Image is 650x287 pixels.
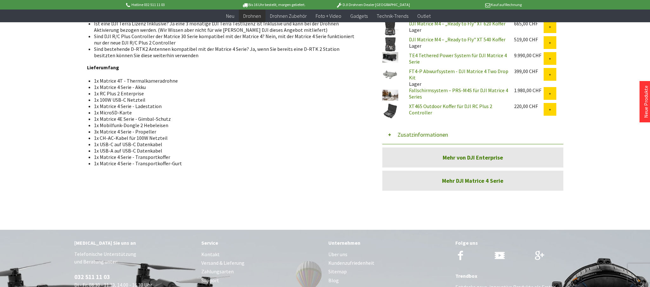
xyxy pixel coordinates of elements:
li: 1x Mobilfunk-Dongle 2 Hebeleisen [94,122,358,128]
li: 1x USB-A auf USB-C Datenkabel [94,147,358,154]
div: 399,00 CHF [514,68,544,74]
img: XT465 Outdoor Koffer für DJI RC Plus 2 Controller [382,103,398,119]
a: Foto + Video [311,10,346,23]
span: Neu [226,13,234,19]
strong: Lieferumfang [87,64,119,71]
button: Zusatzinformationen [382,125,563,144]
a: Drohnen [239,10,265,23]
a: DJI Matrice M4 – „Ready to Fly" XT 540 Koffer [409,36,506,43]
a: 032 511 11 03 [74,273,110,281]
a: Sitemap [328,267,449,276]
a: Über uns [328,250,449,259]
li: Sind DJI R/C Plus Controller der Matrice 30 Serie kompatibel mit der Matrice 4? Nein, mit der Mat... [94,33,358,46]
li: 1x Matrice 4 Serie - Akku [94,84,358,90]
li: 3x Matrice 4 Serie - Propeller [94,128,358,135]
div: Lager [404,68,509,87]
span: Outlet [417,13,431,19]
li: 1x USB-C auf USB-C Datenkabel [94,141,358,147]
a: Kontakt [201,250,322,259]
a: Neu [222,10,239,23]
a: Mehr von DJI Enterprise [382,147,563,167]
a: XT465 Outdoor Koffer für DJI RC Plus 2 Controller [409,103,492,116]
span: Technik-Trends [377,13,408,19]
p: DJI Drohnen Dealer [GEOGRAPHIC_DATA] [323,1,422,9]
div: 9.990,00 CHF [514,52,544,58]
div: 665,00 CHF [514,20,544,27]
div: 1.980,00 CHF [514,87,544,93]
img: DJI Matrice M4 – „Ready to Fly [382,36,398,52]
div: Lager [404,20,509,33]
a: Fallschirmsystem – PRS-M4S für DJI Matrice 4 Series [409,87,508,100]
li: 1x Matrice 4T - Thermalkameradrohne [94,78,358,84]
a: Drohnen Zubehör [265,10,311,23]
p: Kauf auf Rechnung [423,1,522,9]
li: 1x CH-AC-Kabel für 100W Netzteil [94,135,358,141]
li: 1x MicroSD-Karte [94,109,358,116]
a: DJI Matrice M4 – „Ready to Fly" XT 620 Koffer [409,20,506,27]
li: 1x Matrice 4 Serie - Ladestation [94,103,358,109]
div: Service [201,239,322,247]
span: Gadgets [350,13,368,19]
p: Bis 16 Uhr bestellt, morgen geliefert. [224,1,323,9]
li: Ist eine DJI Terra Lizenz Inklusive? Ja eine 3 monatige DJI Terra Testlizenz ist Inklusive und ka... [94,20,358,33]
a: TE4 Tethered Power System für DJI Matrice 4 Serie [409,52,507,65]
div: [MEDICAL_DATA] Sie uns an [74,239,195,247]
div: Unternehmen [328,239,449,247]
p: Hotline 032 511 11 03 [125,1,224,9]
li: 1x RC Plus 2 Enterprise [94,90,358,97]
div: 220,00 CHF [514,103,544,109]
div: Trendbox [455,272,576,280]
span: Drohnen Zubehör [270,13,307,19]
a: Versand & Lieferung [201,259,322,267]
a: Zahlungsarten [201,267,322,276]
img: FT4-P Abwurfsystem - DJI Matrice 4 Two Drop Kit [382,68,398,84]
div: Folge uns [455,239,576,247]
a: Blog [328,276,449,285]
a: Neue Produkte [643,85,649,118]
a: Technik-Trends [372,10,413,23]
a: Gadgets [346,10,372,23]
a: Outlet [413,10,435,23]
li: Sind bestehende D-RTK2 Antennen kompatibel mit der Matrice 4 Serie? Ja, wenn Sie bereits eine D-R... [94,46,358,58]
li: 1x 100W USB-C Netzteil [94,97,358,103]
img: DJI Matrice M4 – „Ready to Fly [382,20,398,36]
span: Foto + Video [316,13,341,19]
a: FT4-P Abwurfsystem - DJI Matrice 4 Two Drop Kit [409,68,508,81]
img: Fallschirmsystem – PRS-M4S für DJI Matrice 4 Series [382,87,398,103]
div: Lager [404,36,509,49]
span: Drohnen [243,13,261,19]
a: Support [201,276,322,285]
a: Mehr DJI Matrice 4 Serie [382,171,563,191]
div: 519,00 CHF [514,36,544,43]
li: 1x Matrice 4 Serie - Transportkoffer-Gurt [94,160,358,167]
a: Kundenzufriedenheit [328,259,449,267]
img: TE4 Tethered Power System für DJI Matrice 4 Serie [382,52,398,63]
li: 1x Matrice 4E Serie - Gimbal-Schutz [94,116,358,122]
li: 1x Matrice 4 Serie - Transportkoffer [94,154,358,160]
